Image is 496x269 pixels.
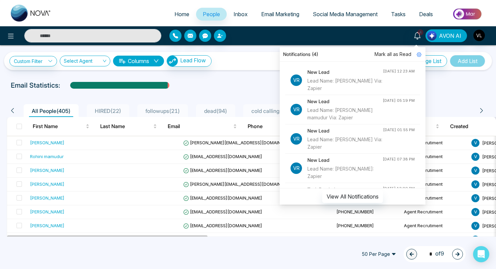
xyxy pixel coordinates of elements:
img: User Avatar [473,30,485,41]
div: [PERSON_NAME] [30,222,64,229]
td: Agent Recrutiment [401,164,469,178]
div: Lead Name: [PERSON_NAME] Via: Zapier [307,136,383,151]
span: V [471,222,479,230]
div: [DATE] 01:55 PM [383,127,415,133]
span: down [154,58,159,64]
span: [EMAIL_ADDRESS][DOMAIN_NAME] [183,168,262,173]
img: Nova CRM Logo [11,5,51,22]
div: Lead Name: [PERSON_NAME] Via: Zapier [307,77,383,92]
span: Email [168,122,232,130]
span: 4 [417,29,423,35]
span: [PERSON_NAME][EMAIL_ADDRESS][DOMAIN_NAME] [183,181,297,187]
div: [PERSON_NAME] [30,181,64,187]
h4: New Lead [307,98,383,105]
th: Last Name [95,117,162,136]
span: All People ( 405 ) [29,108,73,114]
span: [PERSON_NAME][EMAIL_ADDRESS][DOMAIN_NAME] [183,140,297,145]
span: [EMAIL_ADDRESS][DOMAIN_NAME] [183,223,262,228]
a: Inbox [227,8,254,21]
span: Last Name [100,122,152,130]
th: Phone [242,117,310,136]
img: Market-place.gif [443,6,492,22]
span: Home [174,11,189,18]
button: Columnsdown [113,56,164,66]
span: Lead Flow [180,57,206,64]
td: Agent Recrutiment [401,191,469,205]
h4: New Lead [307,68,383,76]
a: Lead FlowLead Flow [164,55,212,67]
button: AVON AI [425,29,467,42]
p: Email Statistics: [11,80,60,90]
td: Agent Recrutiment [401,178,469,191]
div: Lead Name: [PERSON_NAME]: Zapier [307,165,383,180]
span: Phone [248,122,299,130]
span: V [471,236,479,244]
a: People [196,8,227,21]
span: of 9 [425,249,444,259]
p: Vr [291,162,302,174]
a: View All Notifications [322,193,383,199]
a: Home [168,8,196,21]
span: V [471,139,479,147]
span: Deals [419,11,433,18]
div: [PERSON_NAME] [30,167,64,174]
div: [PERSON_NAME] [30,139,64,146]
span: V [471,167,479,175]
p: Vr [291,74,302,86]
span: cold calling ( 58 ) [249,108,293,114]
td: Agent Recrutiment [401,150,469,164]
td: Agent Recrutiment [401,205,469,219]
span: [PHONE_NUMBER] [336,209,374,214]
span: People [203,11,220,18]
span: V [471,153,479,161]
span: followups ( 21 ) [143,108,183,114]
span: Social Media Management [313,11,378,18]
div: Lead Name: [PERSON_NAME] mamudur Via: Zapier [307,107,383,121]
span: Inbox [233,11,248,18]
a: Email Marketing [254,8,306,21]
a: Deals [412,8,440,21]
img: Lead Flow [167,56,178,66]
img: Lead Flow [427,31,437,40]
button: View All Notifications [322,190,383,203]
td: Agent Recrutiment [401,219,469,233]
span: AVON AI [439,32,461,40]
div: Notifications (4) [280,47,425,62]
th: Email [162,117,242,136]
div: [DATE] 12:00 PM [383,186,415,191]
div: [DATE] 05:19 PM [383,98,415,103]
h4: New Lead [307,127,383,134]
div: [DATE] 12:23 AM [383,68,415,74]
a: 4 [409,29,425,41]
h4: New Lead [307,156,383,164]
h4: Task Reminder [307,186,383,193]
span: First Name [33,122,84,130]
span: 50 Per Page [357,249,401,260]
span: [EMAIL_ADDRESS][DOMAIN_NAME] [183,195,262,201]
a: Custom Filter [9,56,57,66]
p: Vr [291,133,302,145]
a: Social Media Management [306,8,384,21]
span: HIRED ( 22 ) [92,108,124,114]
span: [EMAIL_ADDRESS][DOMAIN_NAME] [183,209,262,214]
button: Manage List [406,55,447,67]
span: Mark all as Read [375,51,411,58]
span: [EMAIL_ADDRESS][DOMAIN_NAME] [183,154,262,159]
div: [PERSON_NAME] [30,208,64,215]
button: Lead Flow [167,55,212,67]
td: Agent Recrutiment [401,233,469,247]
div: [DATE] 07:38 PM [383,156,415,162]
div: [PERSON_NAME] [30,195,64,201]
th: First Name [27,117,95,136]
span: [PHONE_NUMBER] [336,223,374,228]
span: Email Marketing [261,11,299,18]
div: Open Intercom Messenger [473,246,489,262]
span: V [471,180,479,188]
span: V [471,208,479,216]
span: Tasks [391,11,406,18]
p: Vr [291,104,302,115]
span: V [471,194,479,202]
div: Rohini mamudur [30,153,64,160]
a: Tasks [384,8,412,21]
span: dead ( 94 ) [201,108,230,114]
